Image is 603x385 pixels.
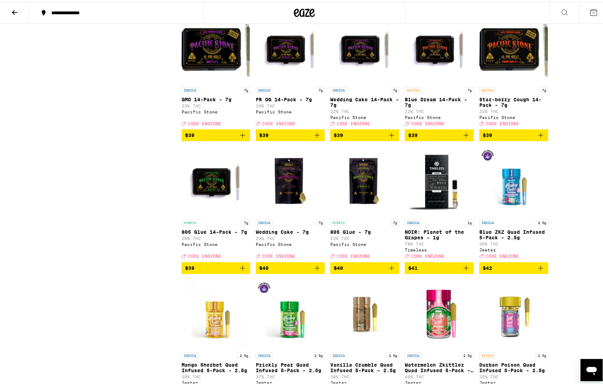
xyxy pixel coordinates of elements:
p: 39% THC [182,373,251,377]
span: $42 [483,264,492,269]
p: 22% THC [479,108,548,112]
p: 23% THC [182,102,251,106]
span: CODE ENDZONE [337,120,370,124]
p: INDICA [256,351,272,357]
button: Add to bag [182,260,251,272]
div: Pacific Stone [182,108,251,112]
button: Add to bag [256,128,325,139]
button: Add to bag [479,128,548,139]
p: INDICA [479,218,496,224]
p: 7g [242,218,250,224]
span: $41 [408,264,418,269]
span: CODE ENDZONE [411,120,445,124]
p: Vanilla Crumble Quad Infused 5-Pack - 2.5g [330,360,399,371]
a: Open page for Wedding Cake - 7g from Pacific Stone [256,145,325,260]
button: Add to bag [256,260,325,272]
img: Pacific Stone - 805 Glue - 7g [330,145,399,214]
img: Pacific Stone - 805 Glue 14-Pack - 7g [182,145,251,214]
p: 7g [316,218,325,224]
p: 78% THC [405,240,474,245]
div: Pacific Stone [256,108,325,112]
a: Open page for Wedding Cake 14-Pack - 7g from Pacific Stone [330,12,399,128]
p: HYBRID [182,218,198,224]
p: 2.5g [238,351,250,357]
button: Add to bag [330,260,399,272]
p: 7g [242,85,250,92]
p: 2.5g [461,351,474,357]
p: Blue ZKZ Quad Infused 5-Pack - 2.5g [479,228,548,239]
p: Mango Sherbet Quad Infused 5-Pack - 2.5g [182,360,251,371]
p: Wedding Cake 14-Pack - 7g [330,95,399,106]
img: Jeeter - Prickly Pear Quad Infused 5-Pack - 2.5g [256,278,325,347]
img: Jeeter - Vanilla Crumble Quad Infused 5-Pack - 2.5g [330,278,399,347]
a: Open page for Blue ZKZ Quad Infused 5-Pack - 2.5g from Jeeter [479,145,548,260]
img: Pacific Stone - PR OG 14-Pack - 7g [256,12,325,82]
p: INDICA [330,85,347,92]
span: CODE ENDZONE [188,120,221,124]
span: CODE ENDZONE [337,253,370,257]
span: CODE ENDZONE [486,120,519,124]
img: Timeless - NOIR: Planet of the Grapes - 1g [405,145,474,214]
p: 7g [316,85,325,92]
div: Jeeter [405,379,474,383]
div: Pacific Stone [479,113,548,118]
div: Jeeter [256,379,325,383]
img: Pacific Stone - GMO 14-Pack - 7g [182,12,251,82]
img: Pacific Stone - Blue Dream 14-Pack - 7g [405,12,474,82]
span: CODE ENDZONE [411,253,445,257]
span: $39 [408,131,418,136]
p: SATIVA [479,351,496,357]
div: Jeeter [330,379,399,383]
a: Open page for Star-berry Cough 14-Pack - 7g from Pacific Stone [479,12,548,128]
a: Open page for 805 Glue - 7g from Pacific Stone [330,145,399,260]
p: SATIVA [405,85,421,92]
img: Jeeter - Mango Sherbet Quad Infused 5-Pack - 2.5g [182,278,251,347]
p: 38% THC [330,373,399,377]
p: 46% THC [405,373,474,377]
button: Add to bag [405,128,474,139]
span: $39 [334,131,343,136]
a: Open page for 805 Glue 14-Pack - 7g from Pacific Stone [182,145,251,260]
p: 805 Glue 14-Pack - 7g [182,228,251,233]
span: CODE ENDZONE [262,120,296,124]
p: 39% THC [479,373,548,377]
p: 7g [391,85,399,92]
span: $40 [259,264,269,269]
button: Add to bag [182,128,251,139]
img: Jeeter - Blue ZKZ Quad Infused 5-Pack - 2.5g [479,145,548,214]
p: 39% THC [479,240,548,245]
div: Pacific Stone [330,113,399,118]
div: Jeeter [182,379,251,383]
p: 37% THC [256,373,325,377]
div: Jeeter [479,379,548,383]
div: Jeeter [479,246,548,250]
img: Jeeter - Watermelon Zkittlez Quad Infused 5-Pack - 2.5g [405,278,474,347]
img: Pacific Stone - Wedding Cake - 7g [256,145,325,214]
span: CODE ENDZONE [486,253,519,257]
div: Timeless [405,246,474,250]
span: $39 [185,131,194,136]
img: Jeeter - Durban Poison Quad Infused 5-Pack - 2.5g [479,278,548,347]
span: $39 [483,131,492,136]
p: NOIR: Planet of the Grapes - 1g [405,228,474,239]
img: Pacific Stone - Wedding Cake 14-Pack - 7g [330,12,399,82]
p: Durban Poison Quad Infused 5-Pack - 2.5g [479,360,548,371]
img: Pacific Stone - Star-berry Cough 14-Pack - 7g [479,12,548,82]
p: 19% THC [256,102,325,106]
p: INDICA [330,351,347,357]
iframe: Button to launch messaging window [580,357,603,379]
p: 22% THC [330,108,399,112]
p: 1g [465,218,474,224]
div: Pacific Stone [330,240,399,245]
div: Pacific Stone [405,113,474,118]
div: Pacific Stone [182,240,251,245]
span: CODE ENDZONE [188,253,221,257]
p: GMO 14-Pack - 7g [182,95,251,101]
p: INDICA [405,351,421,357]
a: Open page for NOIR: Planet of the Grapes - 1g from Timeless [405,145,474,260]
p: 2.5g [536,351,548,357]
p: 23% THC [256,234,325,239]
p: 7g [391,218,399,224]
p: 23% THC [330,234,399,239]
a: Open page for PR OG 14-Pack - 7g from Pacific Stone [256,12,325,128]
